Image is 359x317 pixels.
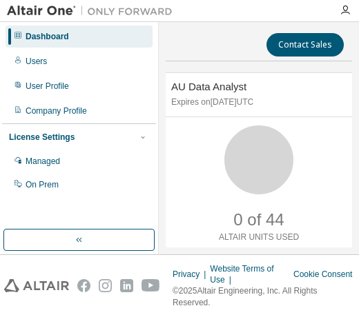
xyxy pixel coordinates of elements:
[26,81,69,92] div: User Profile
[26,156,60,167] div: Managed
[99,278,112,293] img: instagram.svg
[266,33,344,57] button: Contact Sales
[171,96,343,108] p: Expires on [DATE] UTC
[120,278,133,293] img: linkedin.svg
[26,105,87,116] div: Company Profile
[7,4,179,18] img: Altair One
[26,179,59,190] div: On Prem
[219,232,299,243] p: ALTAIR UNITS USED
[171,81,246,92] span: AU Data Analyst
[173,269,210,280] div: Privacy
[293,269,355,280] div: Cookie Consent
[173,285,355,309] p: © 2025 Altair Engineering, Inc. All Rights Reserved.
[210,263,293,285] div: Website Terms of Use
[233,208,284,232] p: 0 of 44
[9,132,75,143] div: License Settings
[4,278,69,293] img: altair_logo.svg
[26,31,69,42] div: Dashboard
[142,278,160,293] img: youtube.svg
[26,56,47,67] div: Users
[77,278,90,293] img: facebook.svg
